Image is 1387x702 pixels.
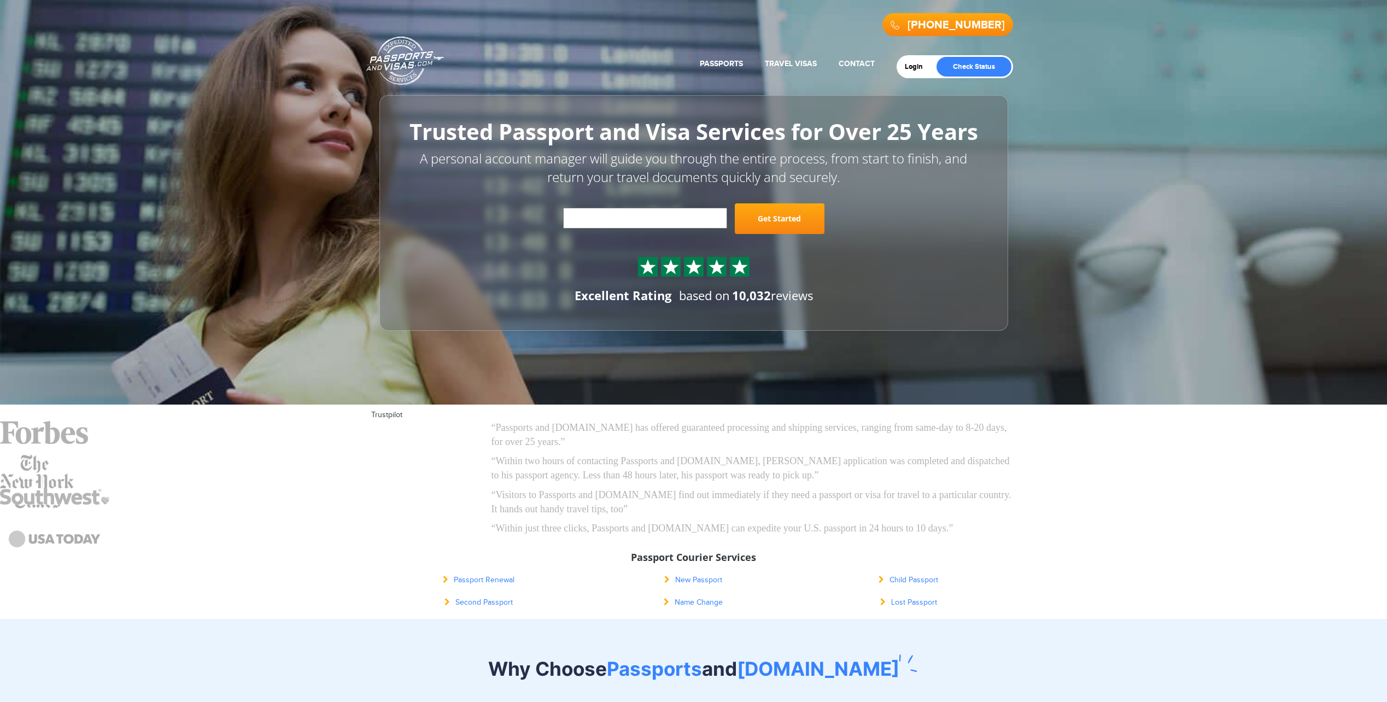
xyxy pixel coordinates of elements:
[491,488,1016,516] p: “Visitors to Passports and [DOMAIN_NAME] find out immediately if they need a passport or visa for...
[664,598,723,607] a: Name Change
[937,57,1011,77] a: Check Status
[404,120,984,144] h1: Trusted Passport and Visa Services for Over 25 Years
[732,287,771,303] strong: 10,032
[732,287,813,303] span: reviews
[908,19,1005,32] a: [PHONE_NUMBER]
[607,657,702,680] span: Passports
[491,421,1016,449] p: “Passports and [DOMAIN_NAME] has offered guaranteed processing and shipping services, ranging fro...
[664,576,722,584] a: New Passport
[709,259,725,275] img: Sprite St
[765,59,817,68] a: Travel Visas
[735,203,824,234] a: Get Started
[700,59,743,68] a: Passports
[491,522,1016,536] p: “Within just three clicks, Passports and [DOMAIN_NAME] can expedite your U.S. passport in 24 hour...
[737,657,899,680] span: [DOMAIN_NAME]
[686,259,702,275] img: Sprite St
[379,552,1008,563] h3: Passport Courier Services
[374,657,1014,680] h2: Why Choose and
[491,454,1016,482] p: “Within two hours of contacting Passports and [DOMAIN_NAME], [PERSON_NAME] application was comple...
[575,287,671,304] div: Excellent Rating
[444,598,513,607] a: Second Passport
[731,259,748,275] img: Sprite St
[366,36,444,85] a: Passports & [DOMAIN_NAME]
[404,149,984,187] p: A personal account manager will guide you through the entire process, from start to finish, and r...
[839,59,875,68] a: Contact
[679,287,730,303] span: based on
[879,576,938,584] a: Child Passport
[443,576,514,584] a: Passport Renewal
[371,411,402,419] a: Trustpilot
[905,62,930,71] a: Login
[880,598,937,607] a: Lost Passport
[640,259,656,275] img: Sprite St
[663,259,679,275] img: Sprite St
